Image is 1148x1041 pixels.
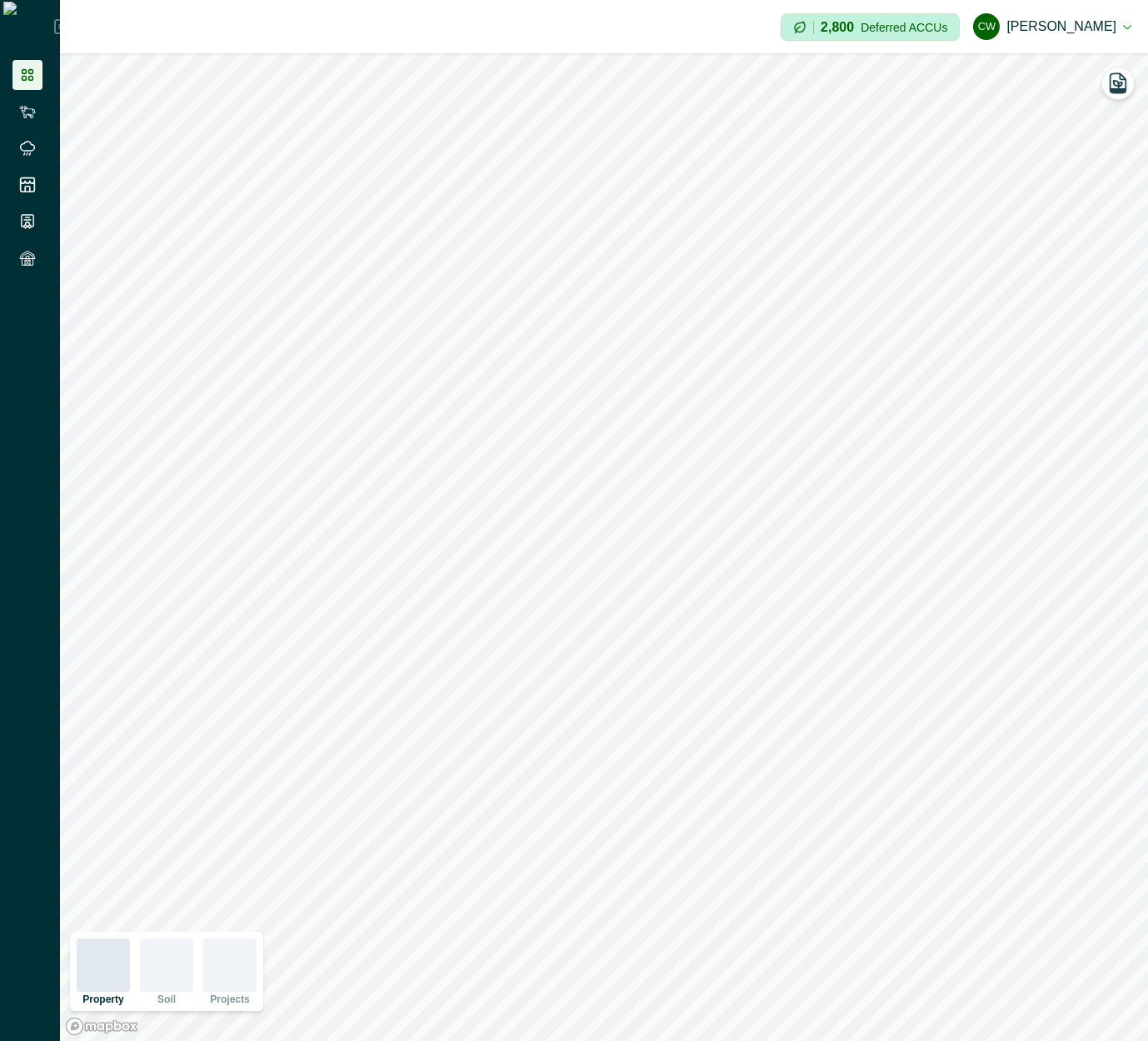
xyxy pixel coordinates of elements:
p: 2,800 [821,21,854,34]
p: Property [82,994,123,1004]
button: cadel watson[PERSON_NAME] [973,7,1131,47]
a: Mapbox logo [65,1017,138,1036]
p: Deferred ACCUs [861,21,947,33]
canvas: Map [60,53,1148,1041]
img: Logo [3,2,54,52]
p: Soil [157,994,176,1004]
p: Projects [210,994,249,1004]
